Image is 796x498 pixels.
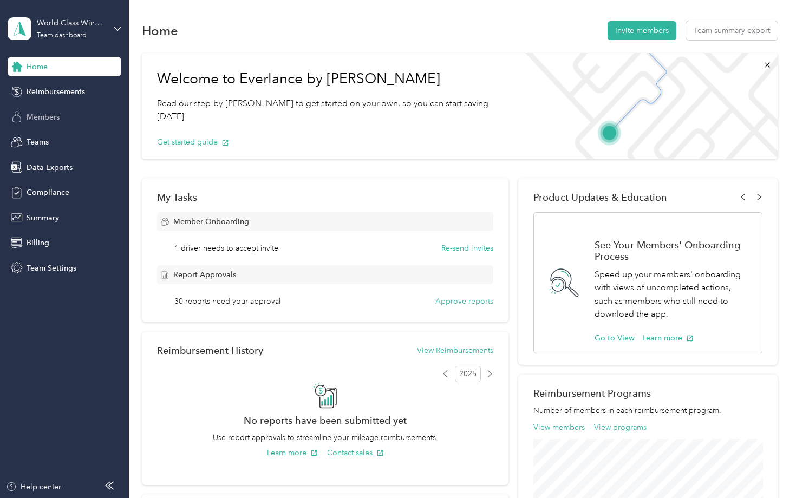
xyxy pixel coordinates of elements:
[27,136,49,148] span: Teams
[595,332,635,344] button: Go to View
[594,422,647,433] button: View programs
[608,21,676,40] button: Invite members
[417,345,493,356] button: View Reimbursements
[174,296,280,307] span: 30 reports need your approval
[157,432,493,443] p: Use report approvals to streamline your mileage reimbursements.
[37,17,105,29] div: World Class Window Coverings
[157,415,493,426] h2: No reports have been submitted yet
[27,61,48,73] span: Home
[27,187,69,198] span: Compliance
[6,481,61,493] button: Help center
[173,216,249,227] span: Member Onboarding
[515,53,778,159] img: Welcome to everlance
[441,243,493,254] button: Re-send invites
[142,25,178,36] h1: Home
[174,243,278,254] span: 1 driver needs to accept invite
[157,136,229,148] button: Get started guide
[27,212,59,224] span: Summary
[157,345,263,356] h2: Reimbursement History
[642,332,694,344] button: Learn more
[735,437,796,498] iframe: Everlance-gr Chat Button Frame
[533,192,667,203] span: Product Updates & Education
[27,86,85,97] span: Reimbursements
[327,447,384,458] button: Contact sales
[595,239,751,262] h1: See Your Members' Onboarding Process
[595,268,751,321] p: Speed up your members' onboarding with views of uncompleted actions, such as members who still ne...
[157,97,500,123] p: Read our step-by-[PERSON_NAME] to get started on your own, so you can start saving [DATE].
[27,263,76,274] span: Team Settings
[27,112,60,123] span: Members
[533,388,762,399] h2: Reimbursement Programs
[157,70,500,88] h1: Welcome to Everlance by [PERSON_NAME]
[435,296,493,307] button: Approve reports
[533,422,585,433] button: View members
[455,366,481,382] span: 2025
[533,405,762,416] p: Number of members in each reimbursement program.
[27,237,49,248] span: Billing
[267,447,318,458] button: Learn more
[27,162,73,173] span: Data Exports
[37,32,87,39] div: Team dashboard
[157,192,493,203] div: My Tasks
[173,269,236,280] span: Report Approvals
[686,21,778,40] button: Team summary export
